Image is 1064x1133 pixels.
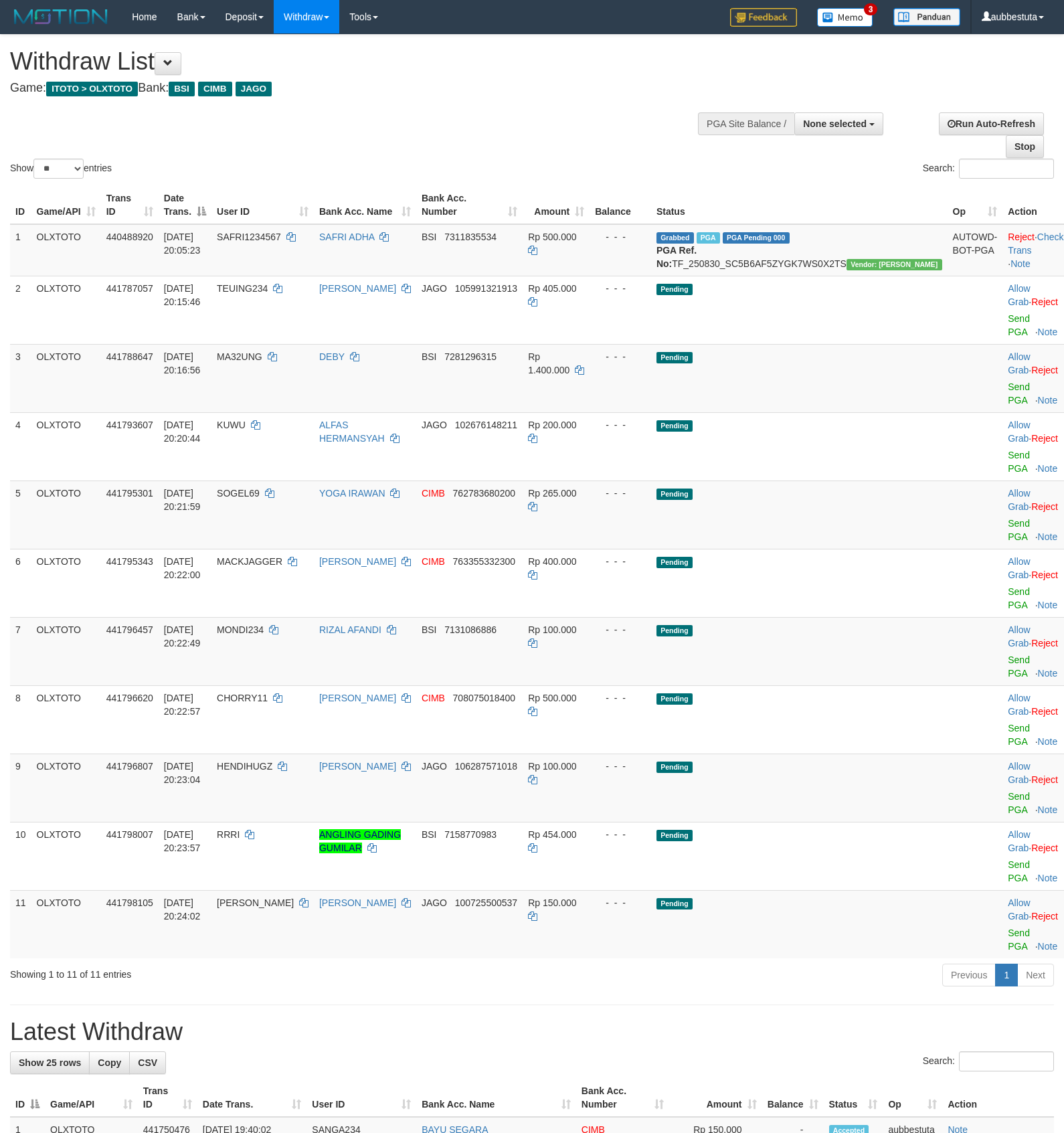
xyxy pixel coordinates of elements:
th: Balance [590,186,651,224]
th: User ID: activate to sort column ascending [306,1079,416,1117]
td: 5 [10,481,31,549]
span: 441796457 [106,624,153,635]
span: Copy 762783680200 to clipboard [453,488,515,499]
b: PGA Ref. No: [656,245,697,269]
span: Pending [656,284,693,295]
td: 3 [10,344,31,412]
span: Copy 7158770983 to clipboard [444,829,497,840]
a: Reject [1031,296,1058,307]
th: Game/API: activate to sort column ascending [31,186,101,224]
div: - - - [595,350,646,363]
span: [DATE] 20:22:49 [164,624,201,648]
span: SOGEL69 [217,488,260,499]
a: Allow Grab [1008,693,1030,717]
span: [DATE] 20:16:56 [164,351,201,375]
td: AUTOWD-BOT-PGA [948,224,1003,276]
span: 441796620 [106,693,153,703]
a: Allow Grab [1008,351,1030,375]
td: OLXTOTO [31,685,101,754]
td: 9 [10,754,31,822]
span: · [1008,556,1031,580]
img: Button%20Memo.svg [817,8,873,27]
span: CIMB [422,488,445,499]
a: CSV [129,1051,166,1074]
span: Rp 200.000 [528,420,576,430]
span: MA32UNG [217,351,262,362]
a: ANGLING GADING GUMILAR [319,829,401,853]
th: User ID: activate to sort column ascending [211,186,314,224]
span: 441787057 [106,283,153,294]
td: OLXTOTO [31,754,101,822]
td: OLXTOTO [31,822,101,890]
label: Search: [923,1051,1054,1071]
span: Rp 265.000 [528,488,576,499]
span: [DATE] 20:15:46 [164,283,201,307]
a: Allow Grab [1008,420,1030,444]
a: Allow Grab [1008,624,1030,648]
span: None selected [803,118,867,129]
a: Reject [1031,433,1058,444]
span: [DATE] 20:24:02 [164,897,201,922]
h1: Latest Withdraw [10,1019,1054,1045]
th: Bank Acc. Number: activate to sort column ascending [416,186,523,224]
a: Note [1038,531,1058,542]
div: Showing 1 to 11 of 11 entries [10,962,434,981]
th: Game/API: activate to sort column ascending [45,1079,138,1117]
span: · [1008,897,1031,922]
span: CIMB [422,693,445,703]
a: Note [1010,258,1031,269]
span: Show 25 rows [19,1057,81,1068]
td: 4 [10,412,31,481]
a: Reject [1031,706,1058,717]
span: CIMB [198,82,232,96]
th: Status [651,186,948,224]
span: MACKJAGGER [217,556,282,567]
input: Search: [959,159,1054,179]
th: Status: activate to sort column ascending [824,1079,883,1117]
span: [DATE] 20:20:44 [164,420,201,444]
span: BSI [422,624,437,635]
span: Rp 500.000 [528,232,576,242]
a: Show 25 rows [10,1051,90,1074]
td: OLXTOTO [31,617,101,685]
span: 441796807 [106,761,153,772]
a: Note [1038,941,1058,952]
span: Copy 708075018400 to clipboard [453,693,515,703]
span: Copy 7281296315 to clipboard [444,351,497,362]
a: Copy [89,1051,130,1074]
span: · [1008,283,1031,307]
td: 8 [10,685,31,754]
span: Copy 7311835534 to clipboard [444,232,497,242]
span: Rp 500.000 [528,693,576,703]
span: Copy 763355332300 to clipboard [453,556,515,567]
a: Note [1038,873,1058,883]
td: 1 [10,224,31,276]
span: JAGO [236,82,272,96]
a: Note [1038,463,1058,474]
span: CSV [138,1057,157,1068]
span: 441793607 [106,420,153,430]
span: [DATE] 20:21:59 [164,488,201,512]
th: ID [10,186,31,224]
div: - - - [595,230,646,244]
span: · [1008,624,1031,648]
a: Reject [1031,501,1058,512]
a: Note [1038,736,1058,747]
a: Reject [1031,843,1058,853]
a: Note [1038,804,1058,815]
td: OLXTOTO [31,412,101,481]
a: SAFRI ADHA [319,232,374,242]
div: - - - [595,487,646,500]
th: Action [942,1079,1054,1117]
span: BSI [422,351,437,362]
span: Pending [656,898,693,909]
td: OLXTOTO [31,276,101,344]
span: Pending [656,762,693,773]
a: Run Auto-Refresh [939,112,1044,135]
th: Trans ID: activate to sort column ascending [101,186,159,224]
span: SAFRI1234567 [217,232,281,242]
span: Pending [656,489,693,500]
span: BSI [422,829,437,840]
span: [DATE] 20:22:00 [164,556,201,580]
a: Allow Grab [1008,283,1030,307]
